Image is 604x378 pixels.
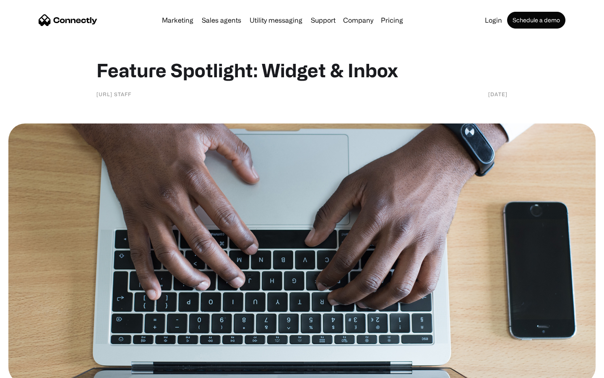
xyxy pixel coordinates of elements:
a: Schedule a demo [507,12,565,29]
a: Pricing [377,17,406,24]
a: Support [307,17,339,24]
div: [DATE] [488,90,508,98]
a: Login [482,17,505,24]
h1: Feature Spotlight: Widget & Inbox [96,59,508,81]
aside: Language selected: English [8,363,50,375]
div: Company [343,14,373,26]
ul: Language list [17,363,50,375]
a: Utility messaging [246,17,306,24]
a: Marketing [159,17,197,24]
div: [URL] staff [96,90,131,98]
a: Sales agents [198,17,245,24]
